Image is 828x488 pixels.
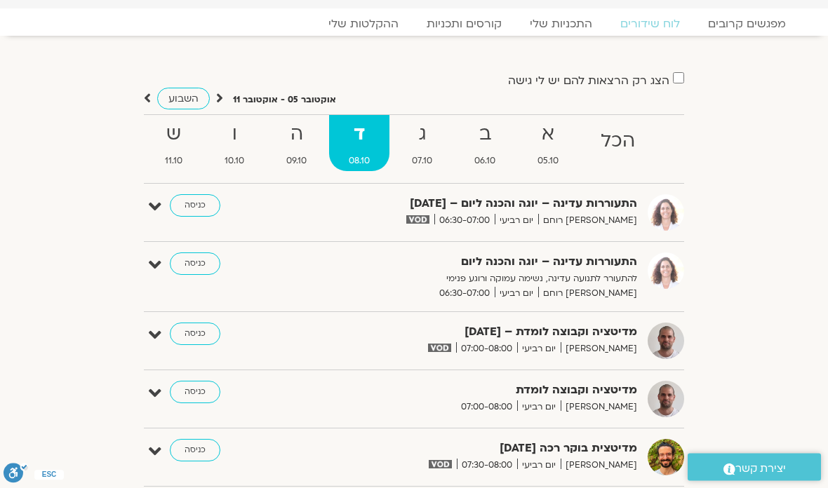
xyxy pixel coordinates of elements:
[329,116,389,172] a: ד08.10
[205,119,264,151] strong: ו
[392,119,452,151] strong: ג
[456,400,517,415] span: 07:00-08:00
[145,116,202,172] a: ש11.10
[168,93,199,106] span: השבוע
[157,88,210,110] a: השבוע
[429,461,452,469] img: vodicon
[457,459,517,473] span: 07:30-08:00
[267,154,326,169] span: 09.10
[455,154,515,169] span: 06.10
[170,253,220,276] a: כניסה
[392,116,452,172] a: ג07.10
[434,214,495,229] span: 06:30-07:00
[335,195,637,214] strong: התעוררות עדינה – יוגה והכנה ליום – [DATE]
[413,18,516,32] a: קורסים ותכניות
[335,272,637,287] p: להתעורר לתנועה עדינה, נשימה עמוקה ורוגע פנימי
[267,116,326,172] a: ה09.10
[538,214,637,229] span: [PERSON_NAME] רוחם
[518,119,578,151] strong: א
[516,18,606,32] a: התכניות שלי
[335,381,637,400] strong: מדיטציה וקבוצה לומדת
[517,459,561,473] span: יום רביעי
[561,459,637,473] span: [PERSON_NAME]
[314,18,413,32] a: ההקלטות שלי
[735,459,786,478] span: יצירת קשר
[205,154,264,169] span: 10.10
[517,342,561,357] span: יום רביעי
[170,381,220,404] a: כניסה
[688,454,821,481] a: יצירת קשר
[581,116,655,172] a: הכל
[233,93,336,108] p: אוקטובר 05 - אוקטובר 11
[329,154,389,169] span: 08.10
[456,342,517,357] span: 07:00-08:00
[28,18,800,32] nav: Menu
[561,342,637,357] span: [PERSON_NAME]
[495,214,538,229] span: יום רביעי
[581,126,655,158] strong: הכל
[518,154,578,169] span: 05.10
[517,400,561,415] span: יום רביעי
[335,440,637,459] strong: מדיטצית בוקר רכה [DATE]
[428,344,451,353] img: vodicon
[606,18,694,32] a: לוח שידורים
[170,440,220,462] a: כניסה
[205,116,264,172] a: ו10.10
[495,287,538,301] span: יום רביעי
[170,323,220,346] a: כניסה
[145,119,202,151] strong: ש
[694,18,800,32] a: מפגשים קרובים
[170,195,220,217] a: כניסה
[455,116,515,172] a: ב06.10
[145,154,202,169] span: 11.10
[561,400,637,415] span: [PERSON_NAME]
[335,253,637,272] strong: התעוררות עדינה – יוגה והכנה ליום
[434,287,495,301] span: 06:30-07:00
[392,154,452,169] span: 07.10
[518,116,578,172] a: א05.10
[406,216,429,224] img: vodicon
[335,323,637,342] strong: מדיטציה וקבוצה לומדת – [DATE]
[455,119,515,151] strong: ב
[538,287,637,301] span: [PERSON_NAME] רוחם
[329,119,389,151] strong: ד
[508,75,669,88] label: הצג רק הרצאות להם יש לי גישה
[267,119,326,151] strong: ה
